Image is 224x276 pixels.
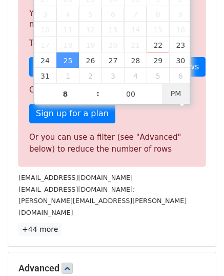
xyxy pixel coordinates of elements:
span: August 29, 2025 [147,52,169,68]
input: Minute [99,84,162,104]
span: August 7, 2025 [124,6,147,22]
span: August 4, 2025 [56,6,79,22]
span: August 3, 2025 [34,6,57,22]
span: August 25, 2025 [56,52,79,68]
span: September 5, 2025 [147,68,169,83]
a: Sign up for a plan [29,104,115,123]
span: August 28, 2025 [124,52,147,68]
span: August 26, 2025 [79,52,101,68]
p: Your current plan supports a daily maximum of . [29,8,195,30]
p: To send these emails, you can either: [29,38,195,49]
span: August 8, 2025 [147,6,169,22]
span: August 9, 2025 [169,6,192,22]
span: August 21, 2025 [124,37,147,52]
iframe: Chat Widget [173,227,224,276]
span: August 5, 2025 [79,6,101,22]
span: August 31, 2025 [34,68,57,83]
span: : [96,83,99,104]
span: August 15, 2025 [147,22,169,37]
span: August 14, 2025 [124,22,147,37]
span: September 4, 2025 [124,68,147,83]
span: September 2, 2025 [79,68,101,83]
span: August 30, 2025 [169,52,192,68]
span: August 19, 2025 [79,37,101,52]
span: September 1, 2025 [56,68,79,83]
span: August 22, 2025 [147,37,169,52]
input: Hour [34,84,97,104]
span: August 11, 2025 [56,22,79,37]
span: August 24, 2025 [34,52,57,68]
small: [PERSON_NAME][EMAIL_ADDRESS][PERSON_NAME][DOMAIN_NAME] [18,197,187,216]
span: August 17, 2025 [34,37,57,52]
span: August 16, 2025 [169,22,192,37]
span: August 6, 2025 [101,6,124,22]
small: [EMAIL_ADDRESS][DOMAIN_NAME]; [18,186,135,193]
a: +44 more [18,223,62,236]
span: September 3, 2025 [101,68,124,83]
span: August 23, 2025 [169,37,192,52]
span: Click to toggle [162,83,190,104]
a: Choose a Google Sheet with fewer rows [29,57,206,77]
span: August 27, 2025 [101,52,124,68]
h5: Advanced [18,263,206,274]
span: August 12, 2025 [79,22,101,37]
span: August 18, 2025 [56,37,79,52]
p: Or [29,85,195,96]
small: [EMAIL_ADDRESS][DOMAIN_NAME] [18,174,133,181]
span: August 13, 2025 [101,22,124,37]
div: Or you can use a filter (see "Advanced" below) to reduce the number of rows [29,132,195,155]
span: August 10, 2025 [34,22,57,37]
span: August 20, 2025 [101,37,124,52]
span: September 6, 2025 [169,68,192,83]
